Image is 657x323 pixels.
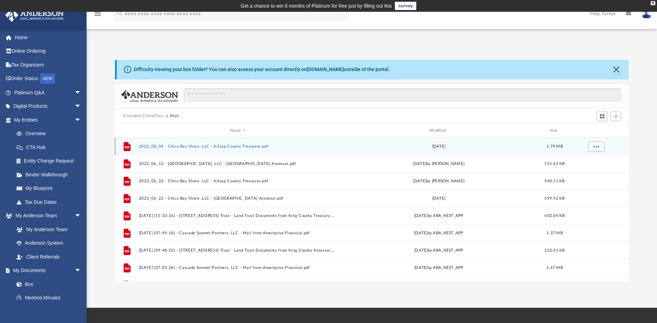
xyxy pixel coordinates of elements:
[74,86,88,100] span: arrow_drop_down
[10,127,92,141] a: Overview
[10,277,85,291] a: Box
[115,138,628,281] div: grid
[74,209,88,223] span: arrow_drop_down
[5,209,88,223] a: My Anderson Teamarrow_drop_down
[588,141,604,152] button: More options
[545,162,565,166] span: 551.43 KB
[123,113,163,119] button: Viewable-ClientDocs
[10,195,92,209] a: Tax Due Dates
[5,72,92,86] a: Order StatusNEW
[5,44,92,58] a: Online Ordering
[139,231,337,235] button: [DATE] (07:49:18) - Cascade Summit Partners, LLC - Mail from Ameriprise Financial.pdf
[40,73,55,84] div: NEW
[597,111,607,121] button: Switch to Grid View
[139,128,337,134] div: Name
[134,66,390,73] div: Difficulty viewing your box folder? You can also access your account directly on outside of the p...
[340,230,538,236] div: [DATE] by ABA_NEST_APP
[547,231,563,235] span: 1.37 MB
[74,264,88,278] span: arrow_drop_down
[10,236,88,250] a: Anderson System
[545,248,565,252] span: 222.41 KB
[94,10,102,18] i: menu
[139,196,337,201] button: 2023_06_22 - Chico Bay Shore, LLC - [GEOGRAPHIC_DATA] Assessor.pdf
[139,213,337,218] button: [DATE] (11:33:36) - [STREET_ADDRESS] Trust - Land Trust Documents from King County Treasury.pdf
[340,213,538,219] div: [DATE] by ABA_NEST_APP
[74,99,88,114] span: arrow_drop_down
[10,168,92,182] a: Binder Walkthrough
[241,2,392,10] div: Get a chance to win 6 months of Platinum for free just by filling out this
[5,113,92,127] a: My Entitiesarrow_drop_down
[94,13,102,18] a: menu
[10,182,88,195] a: My Blueprint
[340,195,538,202] div: [DATE]
[10,291,88,305] a: Meeting Minutes
[10,250,88,264] a: Client Referrals
[5,264,88,278] a: My Documentsarrow_drop_down
[307,67,344,72] a: [DOMAIN_NAME]
[612,65,621,75] button: Close
[545,214,565,218] span: 602.04 KB
[340,161,538,167] div: [DATE] by [PERSON_NAME]
[545,197,565,200] span: 599.92 KB
[139,144,337,149] button: 2022_03_04 - Chico Bay Shore, LLC - Kitsap County Treasurer.pdf
[340,128,538,134] div: Modified
[611,111,621,121] button: Add
[3,8,66,22] img: Anderson Advisors Platinum Portal
[10,154,92,168] a: Entity Change Request
[139,179,337,183] button: 2023_02_22 - Chico Bay Shore, LLC - Kitsap County Treasurer.pdf
[170,113,179,119] button: Mail
[395,2,416,10] a: survey
[139,161,337,166] button: 2022_06_13 - [GEOGRAPHIC_DATA], LLC - [GEOGRAPHIC_DATA] Assessor.pdf
[541,128,569,134] div: Size
[547,266,563,270] span: 1.67 MB
[641,9,652,19] img: User Pic
[74,113,88,127] span: arrow_drop_down
[340,247,538,254] div: [DATE] by ABA_NEST_APP
[116,9,123,17] i: search
[340,143,538,150] div: [DATE]
[340,265,538,271] div: [DATE] by ABA_NEST_APP
[118,128,135,134] div: id
[340,178,538,184] div: [DATE] by [PERSON_NAME]
[5,86,92,99] a: Platinum Q&Aarrow_drop_down
[139,248,337,253] button: [DATE] (09:48:23) - [STREET_ADDRESS] Trust - Land Trust Documents from King County Assessor.pdf
[651,1,655,5] div: close
[5,58,92,72] a: Tax Organizers
[5,30,92,44] a: Home
[5,99,92,113] a: Digital Productsarrow_drop_down
[10,222,85,236] a: My Anderson Team
[572,128,620,134] div: id
[10,140,92,154] a: CTA Hub
[139,265,337,270] button: [DATE] (07:03:28) - Cascade Summit Partners, LLC - Mail from Ameriprise Financial.pdf
[545,179,565,183] span: 960.11 KB
[184,88,621,102] input: Search files and folders
[547,145,563,148] span: 1.79 MB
